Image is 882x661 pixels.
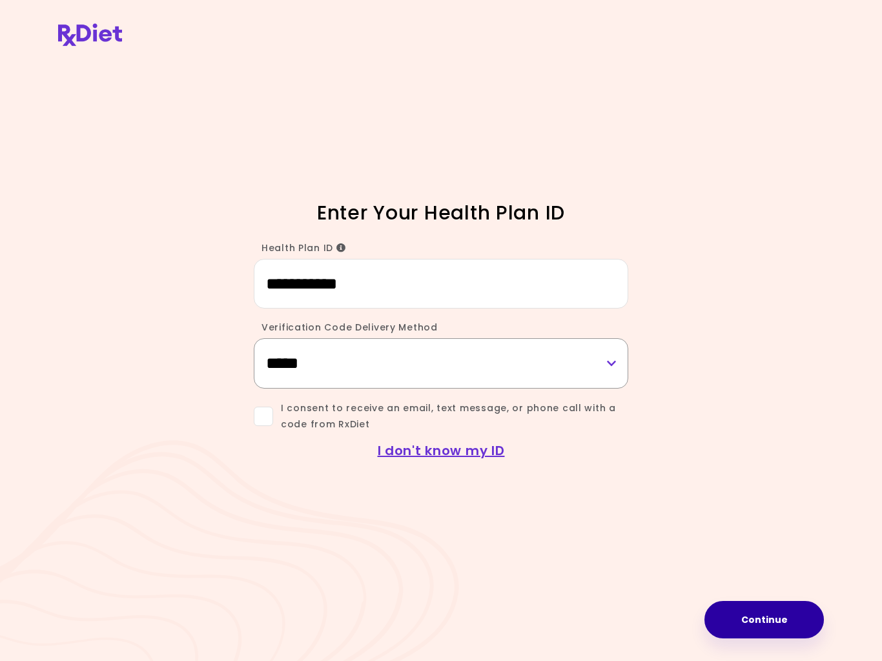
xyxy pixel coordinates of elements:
[336,243,346,252] i: Info
[273,400,628,432] span: I consent to receive an email, text message, or phone call with a code from RxDiet
[704,601,824,638] button: Continue
[58,23,122,46] img: RxDiet
[254,321,438,334] label: Verification Code Delivery Method
[378,442,505,460] a: I don't know my ID
[215,200,667,225] h1: Enter Your Health Plan ID
[262,241,346,254] span: Health Plan ID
